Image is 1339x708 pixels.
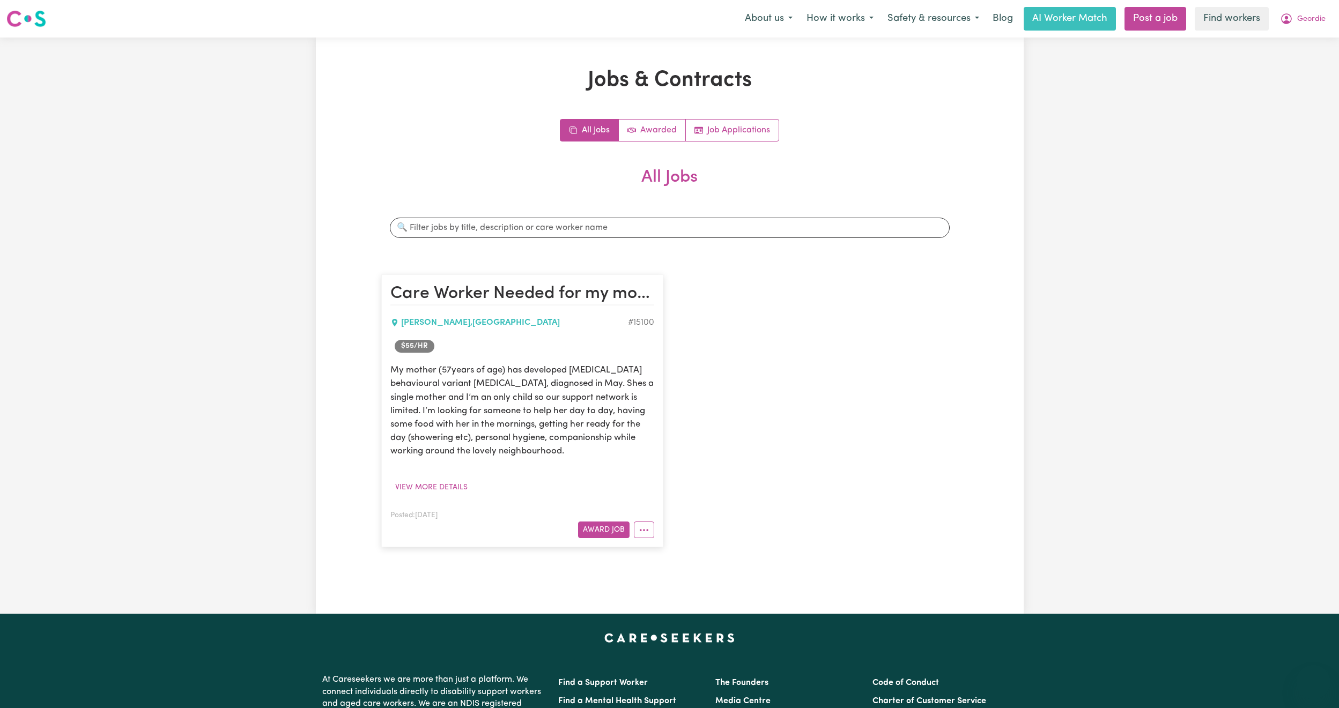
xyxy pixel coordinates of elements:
[872,679,939,687] a: Code of Conduct
[390,363,654,458] p: My mother (57years of age) has developed [MEDICAL_DATA] behavioural variant [MEDICAL_DATA], diagn...
[1195,7,1269,31] a: Find workers
[390,479,472,496] button: View more details
[1125,7,1186,31] a: Post a job
[986,7,1019,31] a: Blog
[881,8,986,30] button: Safety & resources
[390,284,654,305] h2: Care Worker Needed for my mother
[558,679,648,687] a: Find a Support Worker
[390,316,628,329] div: [PERSON_NAME] , [GEOGRAPHIC_DATA]
[6,6,46,31] a: Careseekers logo
[1024,7,1116,31] a: AI Worker Match
[738,8,800,30] button: About us
[1296,665,1330,699] iframe: Button to launch messaging window, conversation in progress
[604,633,735,642] a: Careseekers home page
[634,521,654,538] button: More options
[628,316,654,329] div: Job ID #15100
[1273,8,1333,30] button: My Account
[6,9,46,28] img: Careseekers logo
[800,8,881,30] button: How it works
[395,340,434,353] span: Job rate per hour
[560,120,619,141] a: All jobs
[686,120,779,141] a: Job applications
[715,679,768,687] a: The Founders
[381,68,958,93] h1: Jobs & Contracts
[390,218,950,238] input: 🔍 Filter jobs by title, description or care worker name
[578,521,630,538] button: Award Job
[715,697,771,705] a: Media Centre
[872,697,986,705] a: Charter of Customer Service
[1297,13,1326,25] span: Geordie
[381,167,958,205] h2: All Jobs
[390,512,438,519] span: Posted: [DATE]
[619,120,686,141] a: Active jobs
